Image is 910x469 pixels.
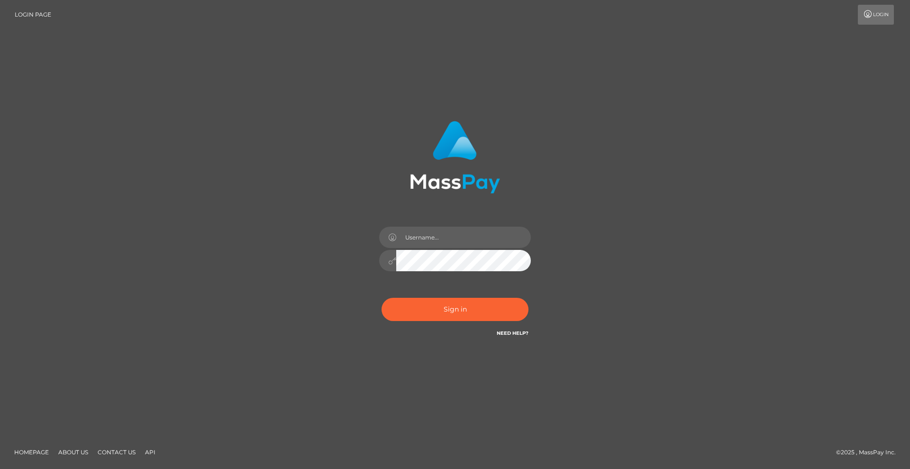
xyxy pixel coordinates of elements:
a: Contact Us [94,445,139,460]
a: Need Help? [497,330,528,336]
a: Login Page [15,5,51,25]
input: Username... [396,227,531,248]
a: API [141,445,159,460]
a: Homepage [10,445,53,460]
div: © 2025 , MassPay Inc. [836,447,903,458]
img: MassPay Login [410,121,500,193]
a: Login [858,5,894,25]
a: About Us [55,445,92,460]
button: Sign in [382,298,528,321]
